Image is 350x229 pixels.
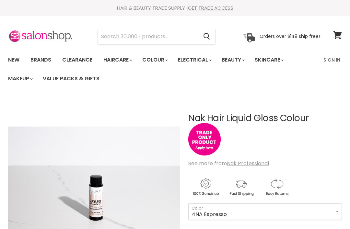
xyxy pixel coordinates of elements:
[98,29,216,44] form: Product
[137,53,172,67] a: Colour
[250,53,287,67] a: Skincare
[173,53,216,67] a: Electrical
[188,5,233,11] a: GET TRADE ACCESS
[188,177,223,197] img: genuine.gif
[227,160,269,167] a: Nak Professional
[217,53,249,67] a: Beauty
[3,53,24,67] a: New
[188,113,342,123] h1: Nak Hair Liquid Gloss Colour
[26,53,56,67] a: Brands
[57,53,97,67] a: Clearance
[98,29,198,44] input: Search
[188,123,221,155] img: tradeonly_small.jpg
[260,177,294,197] img: returns.gif
[3,51,320,88] ul: Main menu
[198,29,215,44] button: Search
[38,72,104,86] a: Value Packs & Gifts
[224,177,258,197] img: shipping.gif
[99,53,136,67] a: Haircare
[188,160,269,167] span: See more from
[3,72,37,86] a: Makeup
[320,53,344,67] a: Sign In
[260,33,320,39] p: Orders over $149 ship free!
